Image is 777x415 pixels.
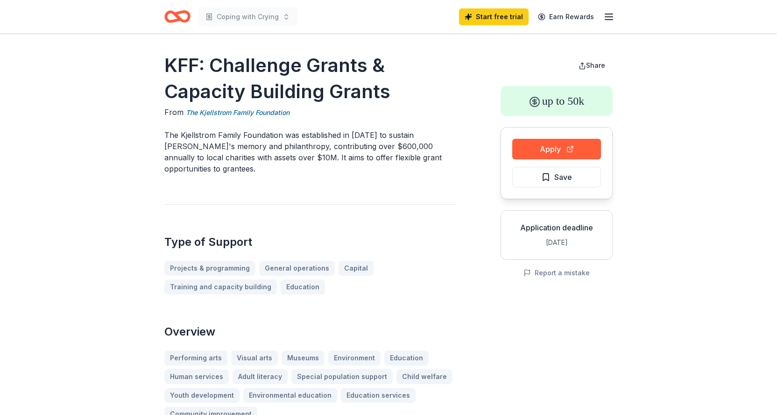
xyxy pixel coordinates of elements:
div: [DATE] [509,237,605,248]
a: Projects & programming [164,261,255,276]
a: General operations [259,261,335,276]
a: Training and capacity building [164,279,277,294]
button: Share [571,56,613,75]
a: The Kjellstrom Family Foundation [186,107,290,118]
button: Report a mistake [523,267,590,279]
a: Capital [339,261,374,276]
span: Save [554,171,572,183]
div: up to 50k [501,86,613,116]
a: Home [164,6,191,28]
div: Application deadline [509,222,605,233]
a: Earn Rewards [532,8,600,25]
a: Education [281,279,325,294]
span: Share [586,61,605,69]
p: The Kjellstrom Family Foundation was established in [DATE] to sustain [PERSON_NAME]'s memory and ... [164,129,456,174]
div: From [164,107,456,118]
span: Coping with Crying [217,11,279,22]
h2: Overview [164,324,456,339]
h1: KFF: Challenge Grants & Capacity Building Grants [164,52,456,105]
button: Apply [512,139,601,159]
a: Start free trial [459,8,529,25]
h2: Type of Support [164,235,456,250]
button: Save [512,167,601,187]
button: Coping with Crying [198,7,297,26]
